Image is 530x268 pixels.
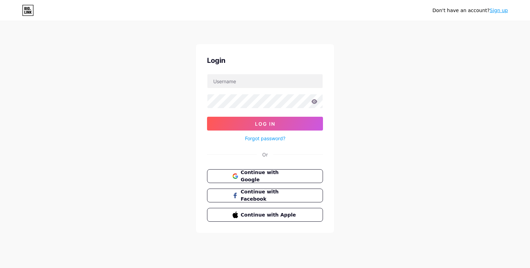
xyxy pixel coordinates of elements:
[262,151,268,158] div: Or
[255,121,275,127] span: Log In
[207,55,323,66] div: Login
[207,189,323,202] button: Continue with Facebook
[241,188,298,203] span: Continue with Facebook
[207,74,323,88] input: Username
[207,117,323,131] button: Log In
[207,169,323,183] button: Continue with Google
[207,208,323,222] button: Continue with Apple
[245,135,285,142] a: Forgot password?
[490,8,508,13] a: Sign up
[241,211,298,219] span: Continue with Apple
[432,7,508,14] div: Don't have an account?
[241,169,298,183] span: Continue with Google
